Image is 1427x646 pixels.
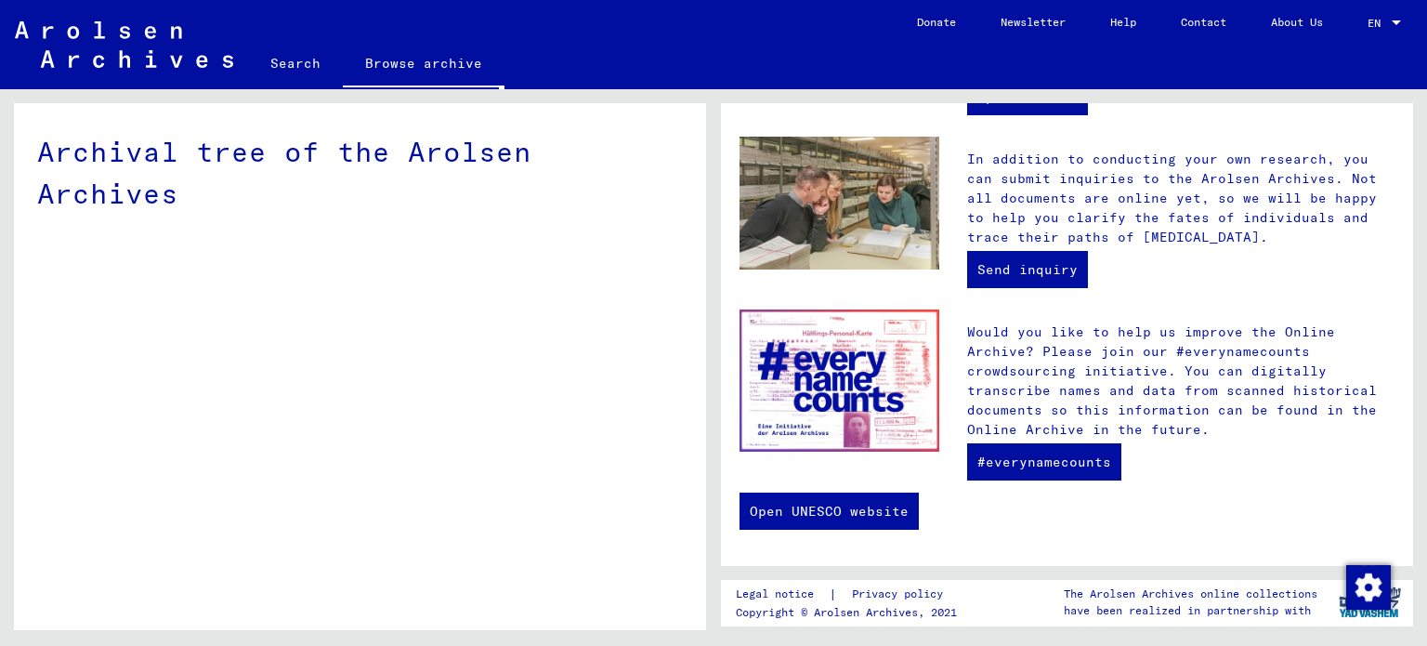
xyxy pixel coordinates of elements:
[736,585,965,604] div: |
[736,585,829,604] a: Legal notice
[740,137,939,270] img: inquiries.jpg
[343,41,504,89] a: Browse archive
[967,150,1394,247] p: In addition to conducting your own research, you can submit inquiries to the Arolsen Archives. No...
[1368,16,1381,30] mat-select-trigger: EN
[736,604,965,621] p: Copyright © Arolsen Archives, 2021
[15,21,233,68] img: Arolsen_neg.svg
[37,131,683,215] div: Archival tree of the Arolsen Archives
[967,251,1088,288] a: Send inquiry
[1335,579,1405,626] img: yv_logo.png
[740,493,919,530] a: Open UNESCO website
[967,323,1394,440] p: Would you like to help us improve the Online Archive? Please join our #everynamecounts crowdsourc...
[837,585,965,604] a: Privacy policy
[740,310,939,452] img: enc.jpg
[1064,602,1317,619] p: have been realized in partnership with
[967,443,1121,481] a: #everynamecounts
[1345,564,1390,609] div: Zustimmung ändern
[1346,565,1391,610] img: Zustimmung ändern
[248,41,343,86] a: Search
[1064,586,1317,602] p: The Arolsen Archives online collections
